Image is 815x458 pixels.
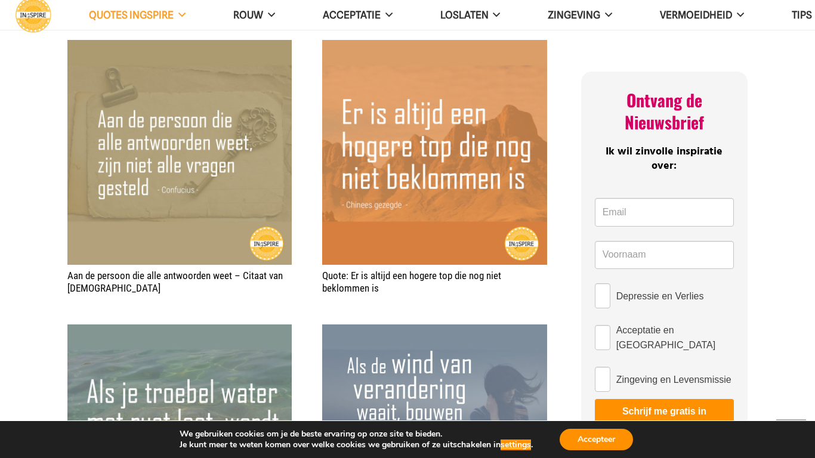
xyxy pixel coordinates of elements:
span: Depressie en Verlies [616,289,704,304]
span: Zingeving Menu [600,10,612,20]
a: Quote: Er is altijd een hogere top die nog niet beklommen is [322,41,547,53]
a: Quote: Er is altijd een hogere top die nog niet beklommen is [322,270,501,293]
span: QUOTES INGSPIRE [89,9,174,21]
span: ROUW Menu [263,10,275,20]
span: Acceptatie Menu [381,10,393,20]
button: settings [501,440,531,450]
span: Acceptatie [323,9,381,21]
button: Schrijf me gratis in [595,399,734,424]
span: VERMOEIDHEID Menu [732,10,744,20]
span: Ik wil zinvolle inspiratie over: [606,143,723,174]
button: Accepteer [560,429,633,450]
input: Email [595,198,734,227]
input: Zingeving en Levensmissie [595,367,610,392]
span: Loslaten [440,9,489,21]
span: ROUW [233,9,263,21]
img: Chinees gezegde: Er is altijd een hogere top die nog niet beklommen is | ingspire [322,40,547,264]
input: Acceptatie en [GEOGRAPHIC_DATA] [595,325,610,350]
p: We gebruiken cookies om je de beste ervaring op onze site te bieden. [180,429,533,440]
a: Als de wind van verandering waait, bouwen sommige mensen muren en anderen.. [322,326,547,338]
a: Chinese Wijsheid – Als je troebel water met rust laat wordt het vanzelf helder [67,326,292,338]
span: VERMOEIDHEID [660,9,732,21]
span: Ontvang de Nieuwsbrief [625,88,704,134]
span: Zingeving [548,9,600,21]
p: Je kunt meer te weten komen over welke cookies we gebruiken of ze uitschakelen in . [180,440,533,450]
a: Aan de persoon die alle antwoorden weet – Citaat van [DEMOGRAPHIC_DATA] [67,270,283,293]
span: TIPS [792,9,812,21]
input: Depressie en Verlies [595,283,610,308]
a: Terug naar top [776,419,806,449]
span: Zingeving en Levensmissie [616,372,731,387]
span: QUOTES INGSPIRE Menu [174,10,186,20]
span: Acceptatie en [GEOGRAPHIC_DATA] [616,323,734,352]
input: Voornaam [595,241,734,270]
a: Aan de persoon die alle antwoorden weet – Citaat van Confucius [67,41,292,53]
span: Loslaten Menu [489,10,501,20]
img: Wijsheid van Filosoof Confucius - Aan de persoon die alle antwoorden weet, zijn niet alle vragen ... [67,40,292,264]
